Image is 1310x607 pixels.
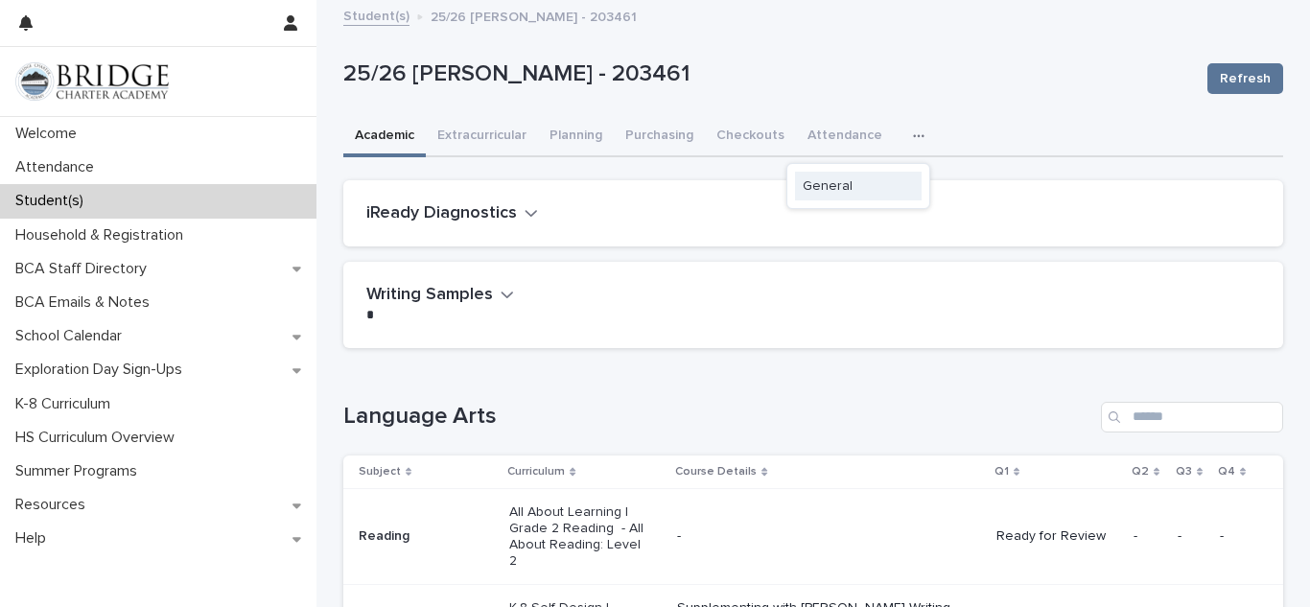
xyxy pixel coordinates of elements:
[8,260,162,278] p: BCA Staff Directory
[1218,461,1235,482] p: Q4
[8,327,137,345] p: School Calendar
[1132,461,1149,482] p: Q2
[366,285,514,306] button: Writing Samples
[1207,63,1283,94] button: Refresh
[8,361,198,379] p: Exploration Day Sign-Ups
[343,60,1192,88] p: 25/26 [PERSON_NAME] - 203461
[8,125,92,143] p: Welcome
[996,528,1118,545] p: Ready for Review
[343,4,409,26] a: Student(s)
[1220,69,1271,88] span: Refresh
[366,203,517,224] h2: iReady Diagnostics
[1176,461,1192,482] p: Q3
[359,528,494,545] p: Reading
[675,461,757,482] p: Course Details
[509,504,646,569] p: All About Learning | Grade 2 Reading - All About Reading: Level 2
[803,179,853,193] span: General
[431,5,637,26] p: 25/26 [PERSON_NAME] - 203461
[8,529,61,548] p: Help
[359,461,401,482] p: Subject
[426,117,538,157] button: Extracurricular
[1101,402,1283,432] input: Search
[343,489,1283,585] tr: ReadingAll About Learning | Grade 2 Reading - All About Reading: Level 2-Ready for Review---
[8,395,126,413] p: K-8 Curriculum
[8,192,99,210] p: Student(s)
[366,203,538,224] button: iReady Diagnostics
[8,226,199,245] p: Household & Registration
[677,528,951,545] p: -
[614,117,705,157] button: Purchasing
[8,429,190,447] p: HS Curriculum Overview
[507,461,565,482] p: Curriculum
[8,293,165,312] p: BCA Emails & Notes
[994,461,1009,482] p: Q1
[538,117,614,157] button: Planning
[1178,528,1205,545] p: -
[796,117,894,157] button: Attendance
[1134,528,1161,545] p: -
[343,403,1093,431] h1: Language Arts
[8,496,101,514] p: Resources
[8,462,152,480] p: Summer Programs
[8,158,109,176] p: Attendance
[366,285,493,306] h2: Writing Samples
[1220,528,1252,545] p: -
[343,117,426,157] button: Academic
[15,62,169,101] img: V1C1m3IdTEidaUdm9Hs0
[705,117,796,157] button: Checkouts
